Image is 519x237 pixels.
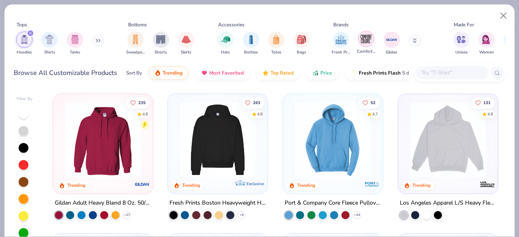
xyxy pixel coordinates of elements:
[126,49,145,56] span: Sweatpants
[478,32,495,56] button: filter button
[297,49,306,56] span: Bags
[332,32,350,56] button: filter button
[457,35,466,44] img: Unisex Image
[241,97,265,108] button: Like
[176,102,259,177] img: 91acfc32-fd48-4d6b-bdad-a4c1a30ac3fc
[257,111,263,117] div: 4.8
[454,21,474,28] div: Made For
[131,35,140,44] img: Sweatpants Image
[128,21,147,28] div: Bottoms
[271,49,281,56] span: Totes
[386,34,398,46] img: Gildan Image
[126,32,145,56] button: filter button
[294,32,310,56] div: filter for Bags
[178,32,194,56] div: filter for Skirts
[138,100,146,105] span: 235
[483,100,491,105] span: 131
[209,70,244,76] span: Most Favorited
[262,70,269,76] img: TopRated.gif
[221,35,230,44] img: Hats Image
[17,96,33,102] div: Filter By
[20,35,29,44] img: Hoodies Image
[41,32,58,56] div: filter for Shirts
[240,213,244,218] span: + 9
[272,35,281,44] img: Totes Image
[332,32,350,56] div: filter for Fresh Prints
[384,32,400,56] button: filter button
[124,213,130,218] span: + 37
[256,66,300,80] button: Top Rated
[333,21,349,28] div: Brands
[126,32,145,56] div: filter for Sweatpants
[294,32,310,56] button: filter button
[182,35,191,44] img: Skirts Image
[55,198,151,208] div: Gildan Adult Heavy Blend 8 Oz. 50/50 Hooded Sweatshirt
[455,49,468,56] span: Unisex
[406,102,490,177] img: 6531d6c5-84f2-4e2d-81e4-76e2114e47c4
[44,49,55,56] span: Shirts
[61,102,145,177] img: 01756b78-01f6-4cc6-8d8a-3c30c1a0c8ac
[142,111,148,117] div: 4.8
[169,198,266,208] div: Fresh Prints Boston Heavyweight Hoodie
[371,100,375,105] span: 52
[358,97,380,108] button: Like
[402,68,432,78] span: 5 day delivery
[221,49,230,56] span: Hats
[153,32,169,56] button: filter button
[360,33,372,45] img: Comfort Colors Image
[285,198,381,208] div: Port & Company Core Fleece Pullover Hooded Sweatshirt
[247,181,264,186] span: Exclusive
[482,35,491,44] img: Women Image
[45,35,54,44] img: Shirts Image
[178,32,194,56] button: filter button
[364,176,380,192] img: Port & Company logo
[16,32,32,56] button: filter button
[17,21,27,28] div: Tops
[70,49,80,56] span: Tanks
[420,68,483,77] input: Try "T-Shirt"
[154,70,161,76] img: trending.gif
[372,111,378,117] div: 4.7
[345,66,438,80] button: Fresh Prints Flash5 day delivery
[297,35,306,44] img: Bags Image
[332,49,350,56] span: Fresh Prints
[496,8,511,23] button: Close
[357,32,375,56] button: filter button
[351,70,357,76] img: flash.gif
[268,32,284,56] div: filter for Totes
[154,49,167,56] span: Shorts
[134,176,150,192] img: Gildan logo
[195,66,250,80] button: Most Favorited
[291,102,375,177] img: 1593a31c-dba5-4ff5-97bf-ef7c6ca295f9
[453,32,470,56] div: filter for Unisex
[243,32,259,56] button: filter button
[359,70,401,76] span: Fresh Prints Flash
[253,100,261,105] span: 263
[218,21,244,28] div: Accessories
[400,198,496,208] div: Los Angeles Apparel L/S Heavy Fleece Hoodie Po 14 Oz
[386,49,397,56] span: Gildan
[67,32,83,56] div: filter for Tanks
[144,102,228,177] img: a164e800-7022-4571-a324-30c76f641635
[181,49,191,56] span: Skirts
[201,70,208,76] img: most_fav.gif
[384,32,400,56] div: filter for Gildan
[244,49,258,56] span: Bottles
[67,32,83,56] button: filter button
[478,32,495,56] div: filter for Women
[268,32,284,56] button: filter button
[320,70,332,76] span: Price
[156,35,165,44] img: Shorts Image
[163,70,182,76] span: Trending
[306,66,338,80] button: Price
[357,49,375,55] span: Comfort Colors
[16,32,32,56] div: filter for Hoodies
[453,32,470,56] button: filter button
[487,111,493,117] div: 4.8
[14,68,117,78] div: Browse All Customizable Products
[71,35,79,44] img: Tanks Image
[217,32,234,56] div: filter for Hats
[479,49,494,56] span: Women
[247,35,255,44] img: Bottles Image
[41,32,58,56] button: filter button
